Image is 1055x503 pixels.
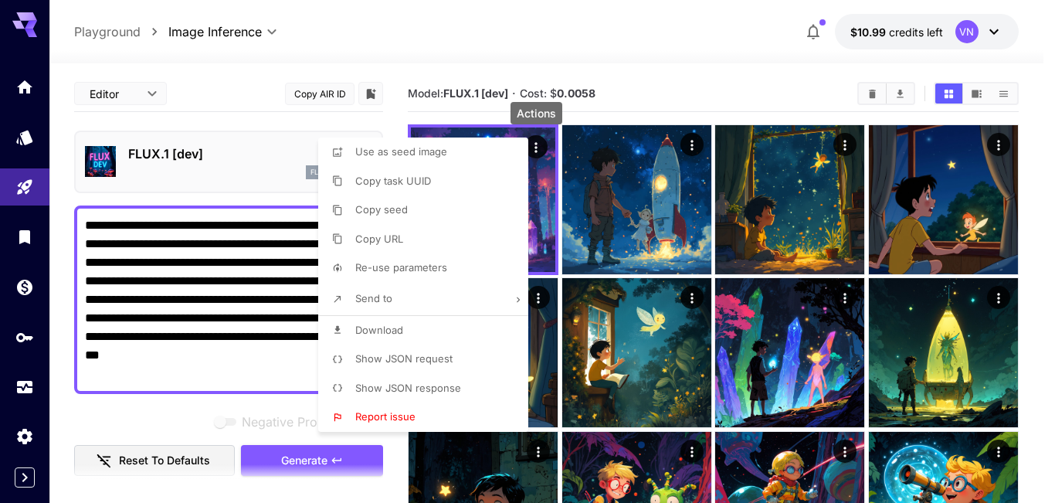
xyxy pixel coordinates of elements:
[511,102,562,124] div: Actions
[355,382,461,394] span: Show JSON response
[355,292,392,304] span: Send to
[355,145,447,158] span: Use as seed image
[355,352,453,365] span: Show JSON request
[355,175,431,187] span: Copy task UUID
[355,261,447,274] span: Re-use parameters
[355,410,416,423] span: Report issue
[355,233,403,245] span: Copy URL
[355,324,403,336] span: Download
[355,203,408,216] span: Copy seed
